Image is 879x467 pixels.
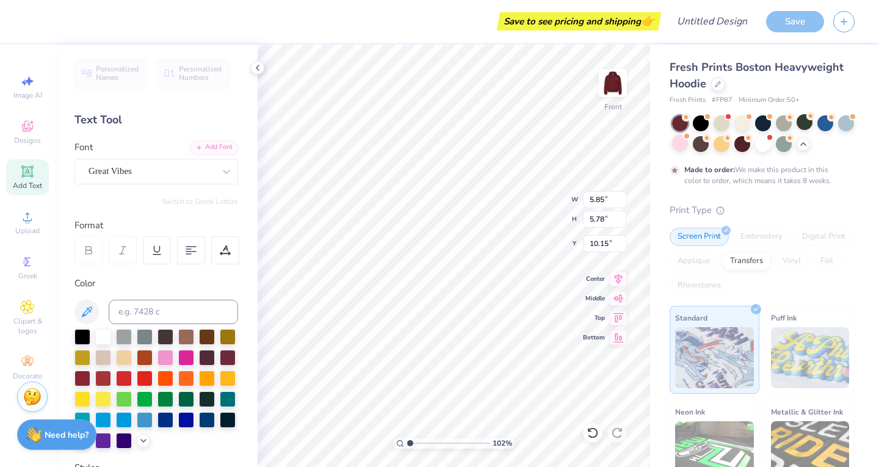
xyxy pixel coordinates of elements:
[604,101,622,112] div: Front
[179,65,222,82] span: Personalized Numbers
[771,311,797,324] span: Puff Ink
[74,140,93,154] label: Font
[722,252,771,270] div: Transfers
[739,95,800,106] span: Minimum Order: 50 +
[583,333,605,342] span: Bottom
[641,13,654,28] span: 👉
[684,165,735,175] strong: Made to order:
[109,300,238,324] input: e.g. 7428 c
[712,95,733,106] span: # FP87
[675,311,707,324] span: Standard
[13,371,42,381] span: Decorate
[775,252,809,270] div: Vinyl
[74,277,238,291] div: Color
[670,203,855,217] div: Print Type
[74,219,239,233] div: Format
[733,228,790,246] div: Embroidery
[13,90,42,100] span: Image AI
[670,60,844,91] span: Fresh Prints Boston Heavyweight Hoodie
[794,228,853,246] div: Digital Print
[771,405,843,418] span: Metallic & Glitter Ink
[583,294,605,303] span: Middle
[583,275,605,283] span: Center
[670,252,718,270] div: Applique
[500,12,658,31] div: Save to see pricing and shipping
[675,405,705,418] span: Neon Ink
[13,181,42,190] span: Add Text
[583,314,605,322] span: Top
[18,271,37,281] span: Greek
[45,429,89,441] strong: Need help?
[675,327,754,388] img: Standard
[684,164,834,186] div: We make this product in this color to order, which means it takes 8 weeks.
[670,95,706,106] span: Fresh Prints
[96,65,139,82] span: Personalized Names
[162,197,238,206] button: Switch to Greek Letters
[74,112,238,128] div: Text Tool
[493,438,512,449] span: 102 %
[15,226,40,236] span: Upload
[190,140,238,154] div: Add Font
[601,71,625,95] img: Front
[670,228,729,246] div: Screen Print
[6,316,49,336] span: Clipart & logos
[14,136,41,145] span: Designs
[670,277,729,295] div: Rhinestones
[667,9,757,34] input: Untitled Design
[812,252,841,270] div: Foil
[771,327,850,388] img: Puff Ink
